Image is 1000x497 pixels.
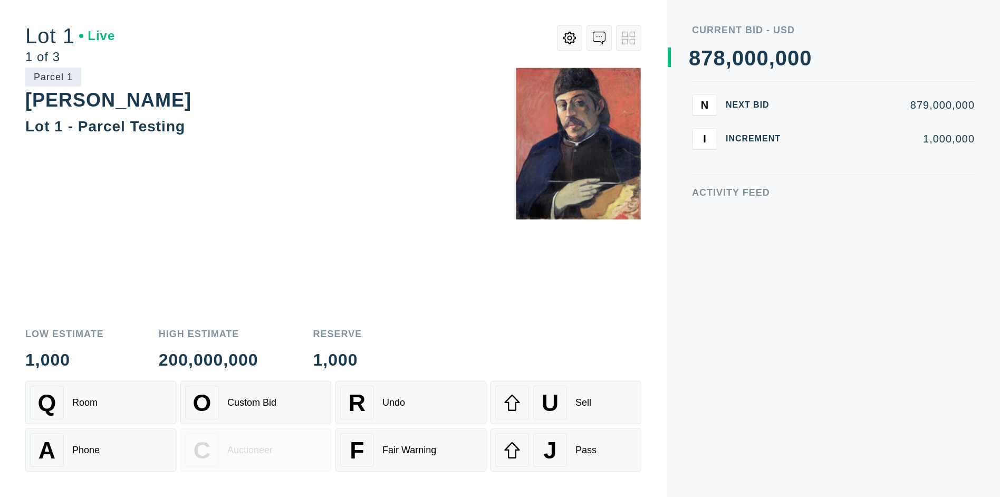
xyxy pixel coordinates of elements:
[692,188,975,197] div: Activity Feed
[349,389,366,416] span: R
[25,428,176,472] button: APhone
[227,445,273,456] div: Auctioneer
[689,47,701,69] div: 8
[350,437,364,464] span: F
[692,94,717,116] button: N
[194,437,210,464] span: C
[382,397,405,408] div: Undo
[72,445,100,456] div: Phone
[25,329,104,339] div: Low Estimate
[575,397,591,408] div: Sell
[193,389,211,416] span: O
[692,25,975,35] div: Current Bid - USD
[543,437,556,464] span: J
[769,47,775,259] div: ,
[775,47,787,69] div: 0
[744,47,756,69] div: 0
[25,118,185,135] div: Lot 1 - Parcel Testing
[39,437,55,464] span: A
[382,445,436,456] div: Fair Warning
[797,133,975,144] div: 1,000,000
[313,351,362,368] div: 1,000
[159,329,258,339] div: High Estimate
[726,101,789,109] div: Next Bid
[797,100,975,110] div: 879,000,000
[25,68,81,87] div: Parcel 1
[575,445,597,456] div: Pass
[701,47,713,69] div: 7
[227,397,276,408] div: Custom Bid
[756,47,768,69] div: 0
[726,135,789,143] div: Increment
[25,25,115,46] div: Lot 1
[25,351,104,368] div: 1,000
[542,389,559,416] span: U
[25,381,176,424] button: QRoom
[79,30,115,42] div: Live
[703,132,706,145] span: I
[787,47,800,69] div: 0
[335,381,486,424] button: RUndo
[38,389,56,416] span: Q
[180,428,331,472] button: CAuctioneer
[800,47,812,69] div: 0
[313,329,362,339] div: Reserve
[692,128,717,149] button: I
[25,89,191,111] div: [PERSON_NAME]
[25,51,115,63] div: 1 of 3
[714,47,726,69] div: 8
[732,47,744,69] div: 0
[491,428,641,472] button: JPass
[491,381,641,424] button: USell
[726,47,732,259] div: ,
[159,351,258,368] div: 200,000,000
[72,397,98,408] div: Room
[335,428,486,472] button: FFair Warning
[180,381,331,424] button: OCustom Bid
[701,99,708,111] span: N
